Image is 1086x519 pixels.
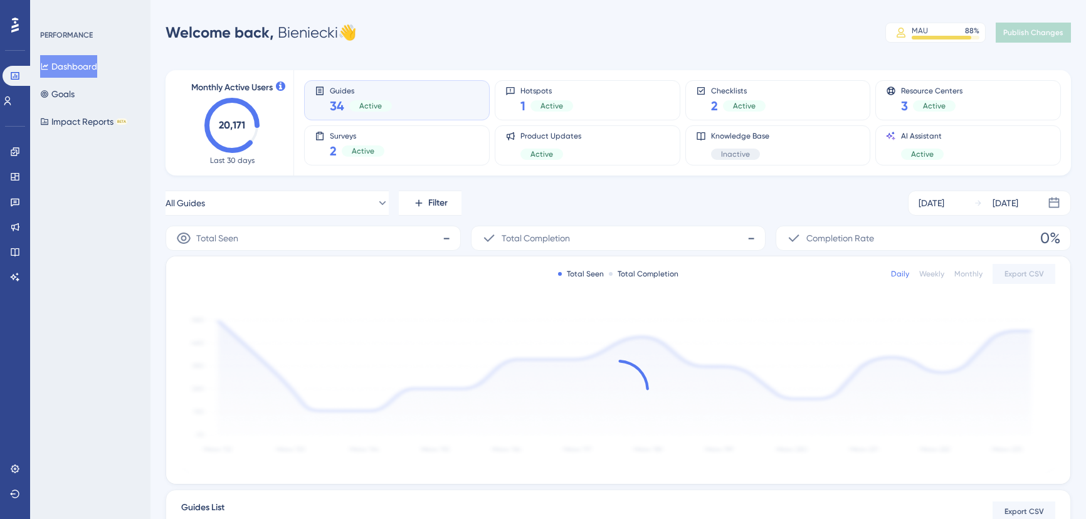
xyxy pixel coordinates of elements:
span: Export CSV [1004,506,1044,516]
div: MAU [912,26,928,36]
div: PERFORMANCE [40,30,93,40]
span: Active [359,101,382,111]
span: AI Assistant [901,131,944,141]
div: 88 % [965,26,979,36]
span: Total Seen [196,231,238,246]
span: Active [530,149,553,159]
text: 20,171 [219,119,245,131]
span: 2 [711,97,718,115]
div: [DATE] [993,196,1018,211]
span: Active [540,101,563,111]
span: Total Completion [502,231,570,246]
button: All Guides [166,191,389,216]
div: Daily [891,269,909,279]
div: Monthly [954,269,983,279]
span: - [747,228,755,248]
span: Completion Rate [806,231,874,246]
span: Active [352,146,374,156]
span: Active [733,101,756,111]
span: Last 30 days [210,155,255,165]
span: Export CSV [1004,269,1044,279]
button: Impact ReportsBETA [40,110,127,133]
span: Product Updates [520,131,581,141]
button: Filter [399,191,461,216]
span: 34 [330,97,344,115]
div: Bieniecki 👋 [166,23,357,43]
span: Welcome back, [166,23,274,41]
button: Publish Changes [996,23,1071,43]
button: Goals [40,83,75,105]
span: Checklists [711,86,766,95]
span: All Guides [166,196,205,211]
span: Hotspots [520,86,573,95]
div: Total Seen [558,269,604,279]
div: BETA [116,118,127,125]
span: 0% [1040,228,1060,248]
span: 1 [520,97,525,115]
span: Monthly Active Users [191,80,273,95]
span: Active [911,149,934,159]
div: Total Completion [609,269,678,279]
span: Publish Changes [1003,28,1063,38]
span: Surveys [330,131,384,140]
span: Knowledge Base [711,131,769,141]
button: Export CSV [993,264,1055,284]
span: 3 [901,97,908,115]
span: Inactive [721,149,750,159]
span: 2 [330,142,337,160]
span: Active [923,101,946,111]
button: Dashboard [40,55,97,78]
span: - [443,228,450,248]
div: Weekly [919,269,944,279]
span: Filter [428,196,448,211]
span: Resource Centers [901,86,962,95]
span: Guides [330,86,392,95]
div: [DATE] [919,196,944,211]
